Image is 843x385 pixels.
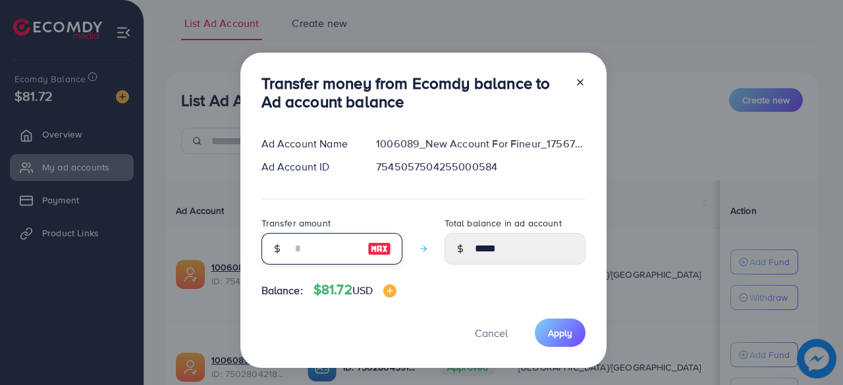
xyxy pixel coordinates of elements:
[367,241,391,257] img: image
[261,74,564,112] h3: Transfer money from Ecomdy balance to Ad account balance
[313,282,396,298] h4: $81.72
[366,136,595,151] div: 1006089_New Account For Fineur_1756720766830
[261,283,303,298] span: Balance:
[535,319,585,347] button: Apply
[458,319,524,347] button: Cancel
[352,283,373,297] span: USD
[261,217,331,230] label: Transfer amount
[383,284,396,297] img: image
[251,136,366,151] div: Ad Account Name
[445,217,562,230] label: Total balance in ad account
[475,326,508,340] span: Cancel
[366,159,595,174] div: 7545057504255000584
[548,326,572,340] span: Apply
[251,159,366,174] div: Ad Account ID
